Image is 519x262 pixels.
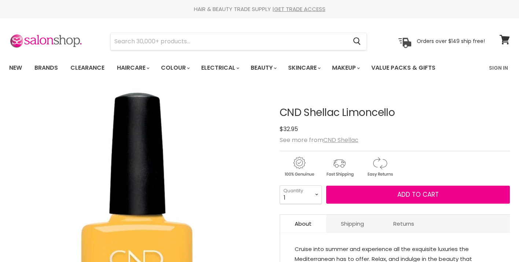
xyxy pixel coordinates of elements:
a: Colour [155,60,194,76]
form: Product [110,33,367,50]
a: Brands [29,60,63,76]
a: Beauty [245,60,281,76]
a: GET TRADE ACCESS [274,5,325,13]
h1: CND Shellac Limoncello [280,107,510,119]
img: shipping.gif [320,156,359,178]
a: Skincare [283,60,325,76]
a: Shipping [326,215,379,233]
ul: Main menu [4,57,463,79]
a: New [4,60,27,76]
a: Value Packs & Gifts [366,60,441,76]
button: Add to cart [326,186,510,204]
span: Add to cart [397,190,439,199]
a: About [280,215,326,233]
p: Orders over $149 ship free! [417,38,485,44]
a: CND Shellac [323,136,358,144]
span: See more from [280,136,358,144]
button: Search [347,33,367,50]
span: $32.95 [280,125,298,133]
a: Returns [379,215,429,233]
input: Search [111,33,347,50]
a: Sign In [485,60,512,76]
a: Makeup [327,60,364,76]
a: Electrical [196,60,244,76]
a: Haircare [111,60,154,76]
a: Clearance [65,60,110,76]
img: genuine.gif [280,156,319,178]
img: returns.gif [360,156,399,178]
select: Quantity [280,185,322,204]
